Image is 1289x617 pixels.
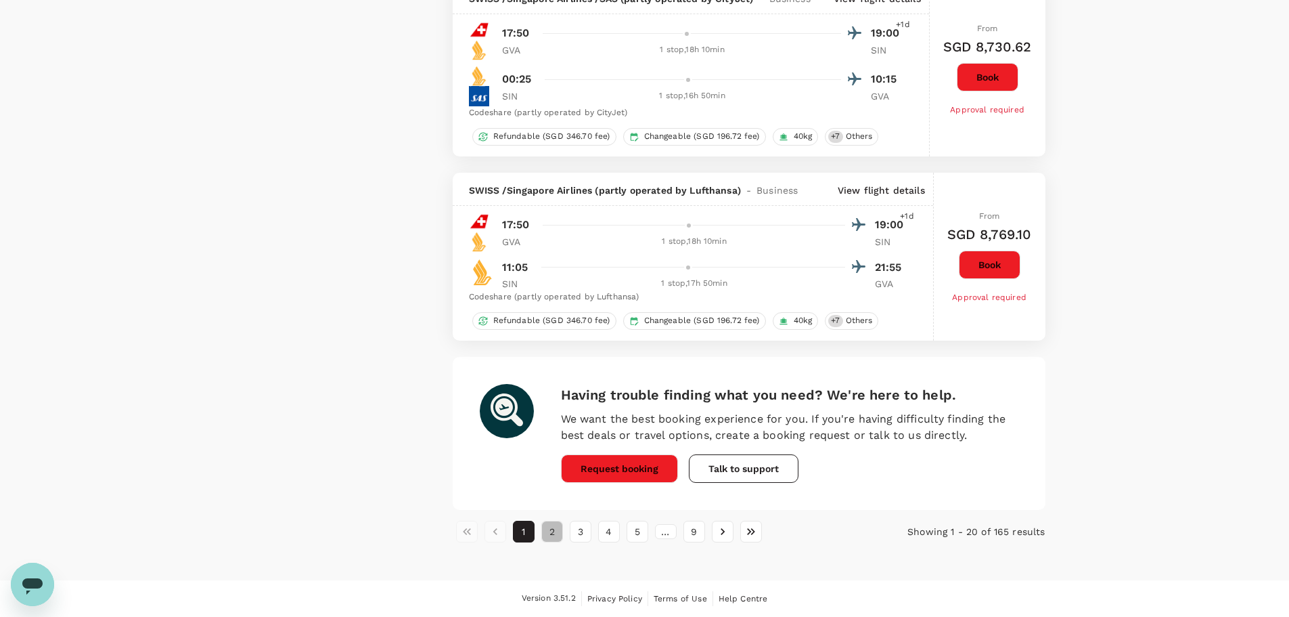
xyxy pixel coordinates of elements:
img: LX [469,20,489,40]
p: 21:55 [875,259,909,276]
p: 19:00 [875,217,909,233]
button: Go to page 2 [541,521,563,542]
div: 1 stop , 18h 10min [544,43,841,57]
p: GVA [502,235,536,249]
p: SIN [502,89,536,103]
img: SQ [469,40,489,60]
p: 17:50 [502,25,530,41]
div: 40kg [773,128,819,146]
button: Go to page 3 [570,521,591,542]
img: SQ [469,66,489,86]
span: 40kg [788,315,818,326]
span: From [977,24,998,33]
button: Talk to support [689,454,798,483]
button: Go to last page [740,521,762,542]
div: Changeable (SGD 196.72 fee) [623,128,766,146]
button: Go to next page [712,521,733,542]
span: Changeable (SGD 196.72 fee) [639,315,765,326]
span: SWISS / Singapore Airlines (partly operated by Lufthansa) [469,184,741,197]
p: GVA [871,89,905,103]
span: + 7 [828,131,842,142]
img: SQ [469,232,489,252]
button: page 1 [513,521,535,542]
button: Go to page 9 [683,521,705,542]
span: + 7 [828,315,842,326]
div: Codeshare (partly operated by Lufthansa) [469,291,909,304]
button: Request booking [561,454,678,483]
span: Refundable (SGD 346.70 fee) [488,131,616,142]
h6: SGD 8,769.10 [947,224,1032,245]
div: 1 stop , 16h 50min [544,89,841,103]
img: SK [469,86,489,106]
span: Help Centre [719,594,768,603]
span: Others [840,131,878,142]
iframe: Button to launch messaging window [11,563,54,606]
div: … [655,524,677,539]
a: Help Centre [719,591,768,606]
div: +7Others [825,128,878,146]
span: Refundable (SGD 346.70 fee) [488,315,616,326]
p: SIN [871,43,905,57]
p: GVA [875,277,909,291]
span: +1d [900,210,913,224]
span: Changeable (SGD 196.72 fee) [639,131,765,142]
p: 11:05 [502,259,528,276]
div: 1 stop , 18h 10min [544,235,845,249]
p: 10:15 [871,71,905,87]
p: 17:50 [502,217,530,233]
button: Book [957,63,1018,91]
span: +1d [896,18,909,32]
p: GVA [502,43,536,57]
a: Privacy Policy [587,591,642,606]
div: Refundable (SGD 346.70 fee) [472,128,616,146]
span: Privacy Policy [587,594,642,603]
p: We want the best booking experience for you. If you're having difficulty finding the best deals o... [561,411,1018,444]
span: 40kg [788,131,818,142]
p: 19:00 [871,25,905,41]
p: 00:25 [502,71,532,87]
nav: pagination navigation [453,521,848,542]
div: Codeshare (partly operated by CityJet) [469,106,905,120]
div: Changeable (SGD 196.72 fee) [623,312,766,330]
img: SQ [469,259,496,286]
span: Version 3.51.2 [522,592,576,605]
p: SIN [502,277,536,291]
span: Approval required [950,105,1024,114]
div: 1 stop , 17h 50min [544,277,845,291]
div: +7Others [825,312,878,330]
p: View flight details [838,184,925,197]
span: From [979,211,1000,221]
p: SIN [875,235,909,249]
img: LX [469,211,489,232]
span: - [741,184,756,197]
a: Terms of Use [654,591,707,606]
div: 40kg [773,312,819,330]
span: Approval required [952,293,1026,302]
h6: Having trouble finding what you need? We're here to help. [561,384,1018,406]
h6: SGD 8,730.62 [943,36,1032,58]
span: Business [756,184,798,197]
span: Terms of Use [654,594,707,603]
p: Showing 1 - 20 of 165 results [848,525,1045,538]
button: Go to page 4 [598,521,620,542]
button: Go to page 5 [627,521,648,542]
div: Refundable (SGD 346.70 fee) [472,312,616,330]
button: Book [959,251,1020,279]
span: Others [840,315,878,326]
